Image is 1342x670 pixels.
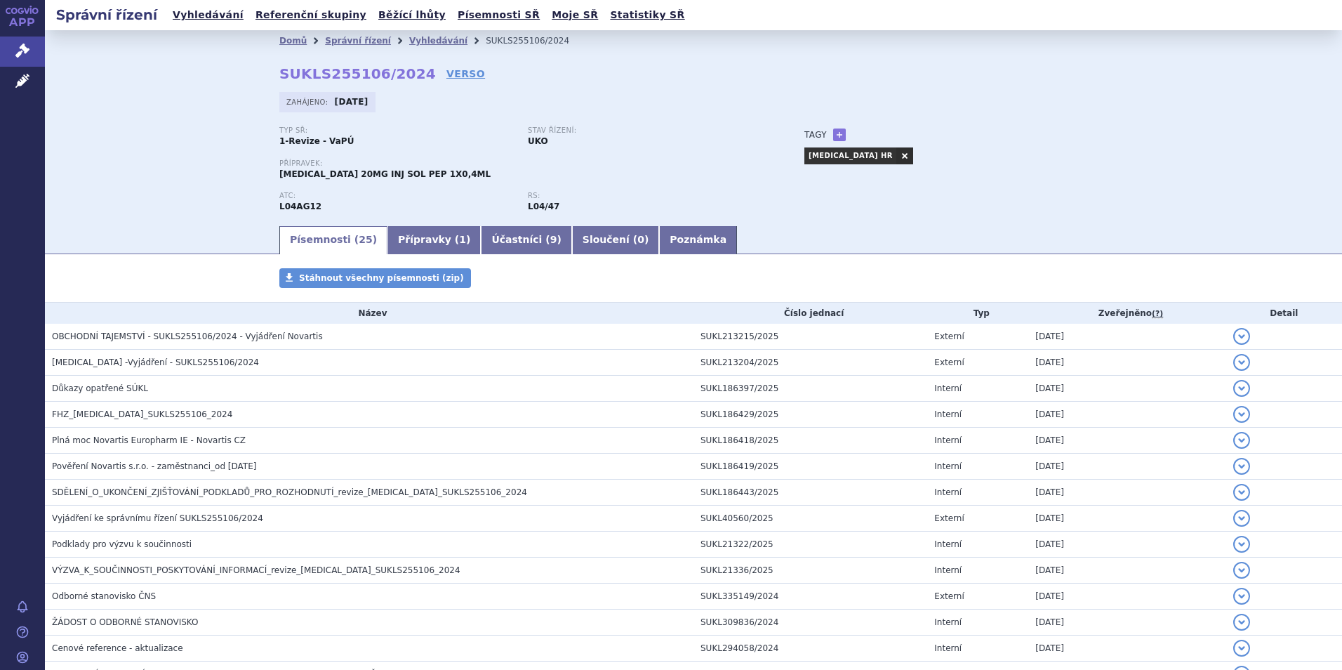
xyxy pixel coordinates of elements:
p: Typ SŘ: [279,126,514,135]
p: RS: [528,192,762,200]
strong: léčivé přípravky s obsahem léčivé látky ofatumumab (ATC L04AA52) [528,202,559,211]
span: Odborné stanovisko ČNS [52,591,156,601]
a: Běžící lhůty [374,6,450,25]
td: SUKL21322/2025 [693,532,927,558]
td: [DATE] [1028,324,1225,350]
a: + [833,129,846,141]
a: Vyhledávání [409,36,467,46]
td: SUKL335149/2024 [693,584,927,610]
td: [DATE] [1028,584,1225,610]
a: VERSO [446,67,485,81]
span: Externí [934,331,964,341]
abbr: (?) [1152,309,1163,319]
th: Zveřejněno [1028,303,1225,324]
span: Ofatumumab -Vyjádření - SUKLS255106/2024 [52,357,259,367]
a: Sloučení (0) [572,226,659,254]
td: SUKL294058/2024 [693,636,927,662]
span: ŽÁDOST O ODBORNÉ STANOVISKO [52,617,198,627]
button: detail [1233,484,1250,501]
button: detail [1233,562,1250,579]
span: Externí [934,591,964,601]
span: 9 [550,234,557,245]
strong: UKO [528,136,548,146]
button: detail [1233,588,1250,605]
td: [DATE] [1028,480,1225,506]
span: Interní [934,461,962,471]
span: Vyjádření ke správnímu řízení SUKLS255106/2024 [52,513,263,523]
button: detail [1233,510,1250,527]
button: detail [1233,432,1250,449]
a: Stáhnout všechny písemnosti (zip) [279,268,471,288]
span: Externí [934,357,964,367]
span: Plná moc Novartis Europharm IE - Novartis CZ [52,435,246,445]
button: detail [1233,458,1250,475]
button: detail [1233,380,1250,397]
td: SUKL186443/2025 [693,480,927,506]
p: Stav řízení: [528,126,762,135]
td: [DATE] [1028,454,1225,480]
td: [DATE] [1028,350,1225,376]
span: 0 [637,234,644,245]
td: SUKL186419/2025 [693,454,927,480]
td: [DATE] [1028,558,1225,584]
td: [DATE] [1028,636,1225,662]
span: Důkazy opatřené SÚKL [52,383,148,393]
span: Interní [934,487,962,497]
span: Interní [934,409,962,419]
td: [DATE] [1028,428,1225,454]
span: Interní [934,435,962,445]
strong: 1-Revize - VaPÚ [279,136,354,146]
td: SUKL213204/2025 [693,350,927,376]
td: SUKL186418/2025 [693,428,927,454]
button: detail [1233,614,1250,631]
a: Správní řízení [325,36,391,46]
span: VÝZVA_K_SOUČINNOSTI_POSKYTOVÁNÍ_INFORMACÍ_revize_ofatumumab_SUKLS255106_2024 [52,565,460,575]
strong: [DATE] [335,97,368,107]
span: Podklady pro výzvu k součinnosti [52,539,192,549]
a: Účastníci (9) [481,226,571,254]
span: SDĚLENÍ_O_UKONČENÍ_ZJIŠŤOVÁNÍ_PODKLADŮ_PRO_ROZHODNUTÍ_revize_ofatumumab_SUKLS255106_2024 [52,487,527,497]
strong: OFATUMUMAB [279,202,321,211]
span: FHZ_ofatumumab_SUKLS255106_2024 [52,409,232,419]
a: Písemnosti SŘ [453,6,544,25]
strong: SUKLS255106/2024 [279,65,436,82]
td: SUKL186397/2025 [693,376,927,402]
span: Pověření Novartis s.r.o. - zaměstnanci_od 12.03.2025 [52,461,256,471]
a: Domů [279,36,307,46]
button: detail [1233,536,1250,553]
a: Referenční skupiny [251,6,371,25]
p: ATC: [279,192,514,200]
a: Písemnosti (25) [279,226,387,254]
th: Detail [1226,303,1342,324]
th: Název [45,303,693,324]
td: [DATE] [1028,532,1225,558]
h3: Tagy [804,126,827,143]
span: Interní [934,617,962,627]
button: detail [1233,328,1250,345]
a: Moje SŘ [547,6,602,25]
span: Interní [934,539,962,549]
span: Interní [934,383,962,393]
a: Vyhledávání [168,6,248,25]
span: [MEDICAL_DATA] 20MG INJ SOL PEP 1X0,4ML [279,169,491,179]
td: [DATE] [1028,610,1225,636]
a: Přípravky (1) [387,226,481,254]
button: detail [1233,640,1250,657]
span: OBCHODNÍ TAJEMSTVÍ - SUKLS255106/2024 - Vyjádření Novartis [52,331,323,341]
span: 1 [459,234,466,245]
h2: Správní řízení [45,5,168,25]
span: Externí [934,513,964,523]
td: SUKL186429/2025 [693,402,927,428]
td: SUKL213215/2025 [693,324,927,350]
span: Cenové reference - aktualizace [52,643,183,653]
button: detail [1233,354,1250,371]
button: detail [1233,406,1250,423]
span: Interní [934,643,962,653]
span: 25 [359,234,372,245]
td: SUKL21336/2025 [693,558,927,584]
th: Typ [927,303,1028,324]
th: Číslo jednací [693,303,927,324]
a: [MEDICAL_DATA] HR [804,147,896,164]
td: SUKL309836/2024 [693,610,927,636]
li: SUKLS255106/2024 [486,30,587,51]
